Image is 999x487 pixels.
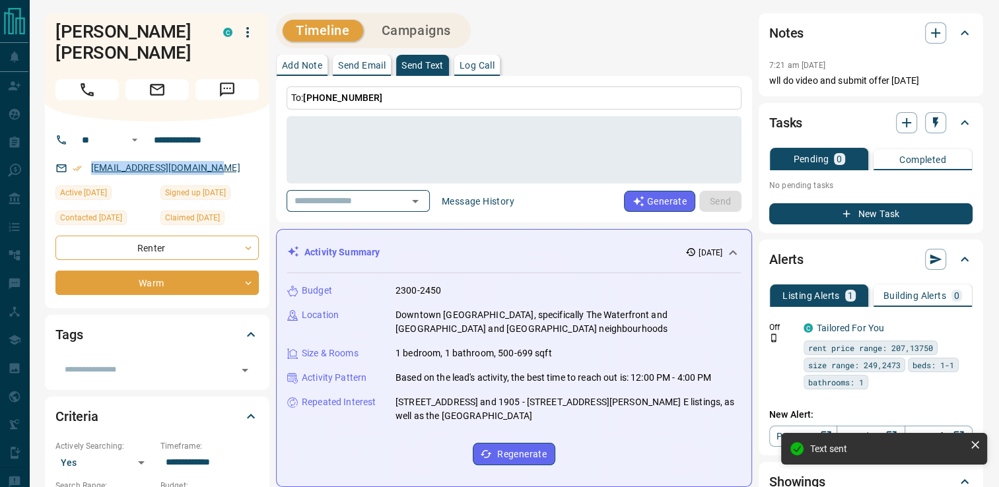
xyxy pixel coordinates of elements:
p: Off [769,321,796,333]
div: condos.ca [223,28,232,37]
h1: [PERSON_NAME] [PERSON_NAME] [55,21,203,63]
div: Criteria [55,401,259,432]
span: [PHONE_NUMBER] [303,92,382,103]
div: Wed Jul 02 2025 [160,211,259,229]
p: wll do video and submit offer [DATE] [769,74,973,88]
p: Size & Rooms [302,346,359,360]
p: Send Email [338,61,386,70]
button: New Task [769,203,973,224]
span: bathrooms: 1 [808,375,864,389]
button: Regenerate [473,443,555,465]
p: Location [302,308,339,322]
p: 7:21 am [DATE] [769,61,825,70]
p: 1 bedroom, 1 bathroom, 500-699 sqft [396,346,552,360]
p: Actively Searching: [55,440,154,452]
h2: Tags [55,324,83,345]
p: Activity Pattern [302,371,366,385]
svg: Push Notification Only [769,333,778,342]
span: rent price range: 207,13750 [808,341,933,354]
button: Open [406,192,425,211]
div: Tue Jul 01 2025 [160,185,259,204]
div: Activity Summary[DATE] [287,240,741,265]
p: Downtown [GEOGRAPHIC_DATA], specifically The Waterfront and [GEOGRAPHIC_DATA] and [GEOGRAPHIC_DAT... [396,308,741,336]
h2: Alerts [769,249,804,270]
div: Fri Aug 08 2025 [55,211,154,229]
p: To: [287,86,741,110]
h2: Criteria [55,406,98,427]
div: Yes [55,452,154,473]
a: Property [769,426,837,447]
p: [STREET_ADDRESS] and 1905 - [STREET_ADDRESS][PERSON_NAME] E listings, as well as the [GEOGRAPHIC_... [396,395,741,423]
div: Sun Aug 10 2025 [55,185,154,204]
p: Send Text [401,61,444,70]
p: Repeated Interest [302,395,376,409]
div: Tags [55,319,259,350]
p: New Alert: [769,408,973,422]
span: beds: 1-1 [913,358,954,372]
p: Building Alerts [883,291,946,300]
button: Message History [434,191,522,212]
div: Warm [55,271,259,295]
button: Open [127,132,143,148]
p: 1 [848,291,853,300]
button: Timeline [283,20,363,42]
span: Message [195,79,259,100]
div: Renter [55,236,259,260]
span: Call [55,79,119,100]
button: Generate [624,191,695,212]
div: Alerts [769,243,973,275]
button: Campaigns [368,20,464,42]
p: Add Note [282,61,322,70]
div: Tasks [769,107,973,139]
p: 0 [837,154,842,164]
p: [DATE] [699,247,722,259]
button: Open [236,361,254,379]
span: Email [125,79,189,100]
p: 0 [954,291,959,300]
p: 2300-2450 [396,284,441,298]
p: Log Call [460,61,495,70]
h2: Notes [769,22,804,44]
p: Based on the lead's activity, the best time to reach out is: 12:00 PM - 4:00 PM [396,371,711,385]
span: Claimed [DATE] [165,211,220,224]
span: Active [DATE] [60,186,107,199]
a: [EMAIL_ADDRESS][DOMAIN_NAME] [91,162,240,173]
p: Completed [899,155,946,164]
a: Tailored For You [817,323,884,333]
svg: Email Verified [73,164,82,173]
p: Budget [302,284,332,298]
p: Listing Alerts [782,291,840,300]
div: Text sent [810,443,965,454]
p: Pending [793,154,829,164]
span: Contacted [DATE] [60,211,122,224]
h2: Tasks [769,112,802,133]
p: Timeframe: [160,440,259,452]
a: Mr.Loft [905,426,973,447]
a: Condos [837,426,905,447]
p: Activity Summary [304,245,380,259]
div: condos.ca [804,323,813,333]
p: No pending tasks [769,176,973,195]
div: Notes [769,17,973,49]
span: Signed up [DATE] [165,186,226,199]
span: size range: 249,2473 [808,358,901,372]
